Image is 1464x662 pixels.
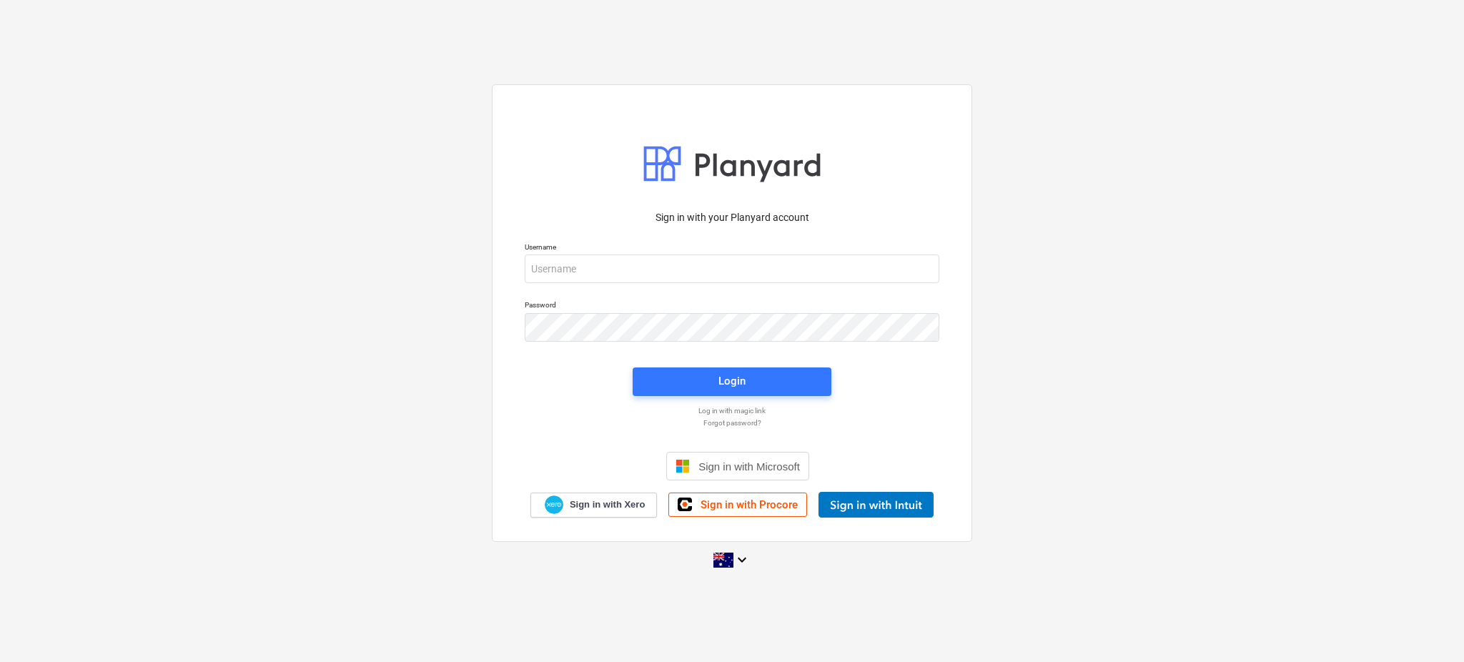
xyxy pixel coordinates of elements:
[733,551,751,568] i: keyboard_arrow_down
[530,493,658,518] a: Sign in with Xero
[676,459,690,473] img: Microsoft logo
[718,372,746,390] div: Login
[701,498,798,511] span: Sign in with Procore
[525,300,939,312] p: Password
[518,418,946,428] a: Forgot password?
[525,242,939,255] p: Username
[633,367,831,396] button: Login
[525,210,939,225] p: Sign in with your Planyard account
[570,498,645,511] span: Sign in with Xero
[518,406,946,415] a: Log in with magic link
[525,255,939,283] input: Username
[698,460,800,473] span: Sign in with Microsoft
[668,493,807,517] a: Sign in with Procore
[545,495,563,515] img: Xero logo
